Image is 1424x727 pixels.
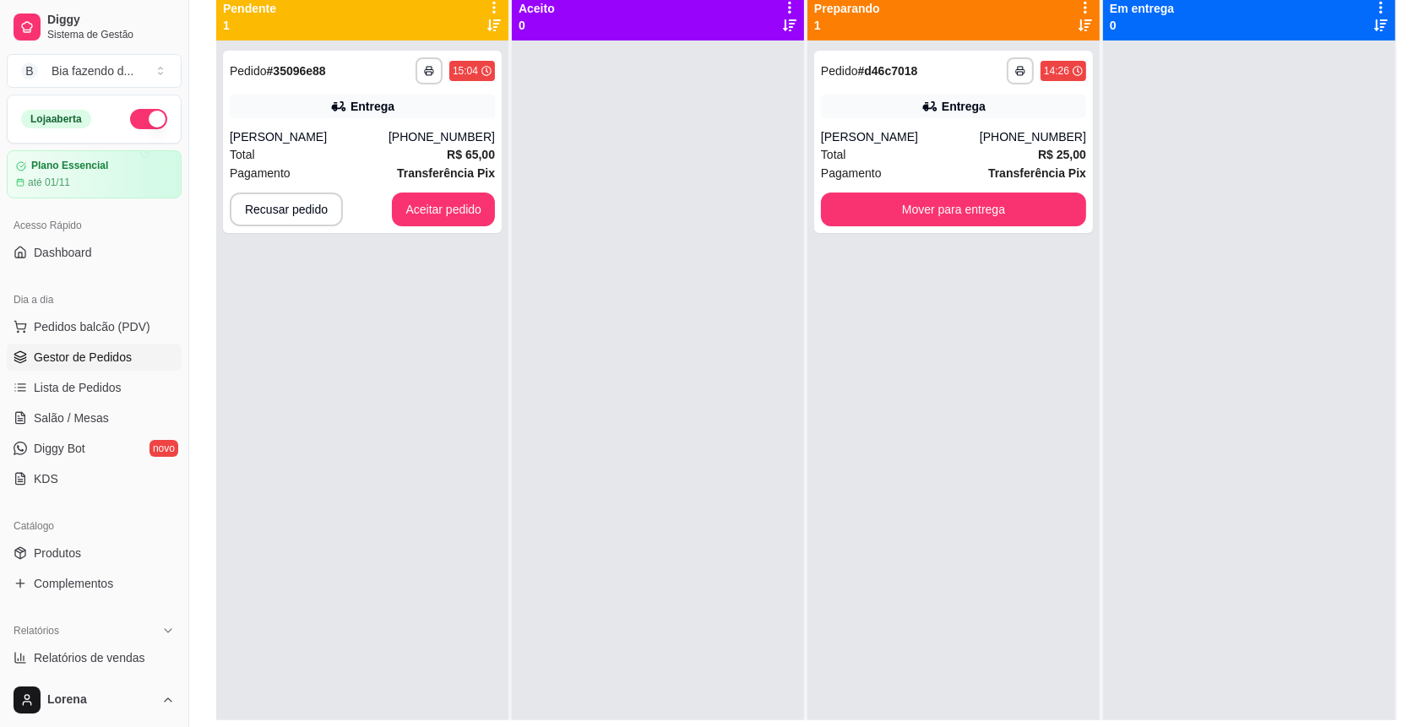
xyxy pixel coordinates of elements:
button: Pedidos balcão (PDV) [7,313,182,340]
div: Acesso Rápido [7,212,182,239]
a: Produtos [7,540,182,567]
a: Relatórios de vendas [7,644,182,671]
span: Relatórios [14,624,59,637]
span: Diggy [47,13,175,28]
a: Plano Essencialaté 01/11 [7,150,182,198]
div: Bia fazendo d ... [52,62,133,79]
div: Catálogo [7,513,182,540]
div: Loja aberta [21,110,91,128]
strong: # d46c7018 [858,64,918,78]
span: Pedido [821,64,858,78]
span: Pedidos balcão (PDV) [34,318,150,335]
span: Pedido [230,64,267,78]
a: Diggy Botnovo [7,435,182,462]
strong: # 35096e88 [267,64,326,78]
div: [PHONE_NUMBER] [980,128,1086,145]
div: Dia a dia [7,286,182,313]
a: Lista de Pedidos [7,374,182,401]
span: Sistema de Gestão [47,28,175,41]
div: [PHONE_NUMBER] [389,128,495,145]
p: 0 [1110,17,1174,34]
span: Dashboard [34,244,92,261]
span: Relatórios de vendas [34,649,145,666]
button: Lorena [7,680,182,720]
a: Salão / Mesas [7,404,182,431]
strong: Transferência Pix [397,166,495,180]
a: Dashboard [7,239,182,266]
button: Select a team [7,54,182,88]
strong: R$ 25,00 [1038,148,1086,161]
button: Aceitar pedido [392,193,495,226]
span: Gestor de Pedidos [34,349,132,366]
p: 1 [814,17,880,34]
span: Complementos [34,575,113,592]
span: Pagamento [230,164,291,182]
span: Total [230,145,255,164]
button: Mover para entrega [821,193,1086,226]
a: Complementos [7,570,182,597]
span: KDS [34,470,58,487]
p: 1 [223,17,276,34]
a: KDS [7,465,182,492]
a: DiggySistema de Gestão [7,7,182,47]
span: Lista de Pedidos [34,379,122,396]
div: [PERSON_NAME] [821,128,980,145]
strong: R$ 65,00 [447,148,495,161]
p: 0 [519,17,555,34]
strong: Transferência Pix [988,166,1086,180]
article: até 01/11 [28,176,70,189]
div: [PERSON_NAME] [230,128,389,145]
span: Salão / Mesas [34,410,109,426]
a: Gestor de Pedidos [7,344,182,371]
div: Entrega [351,98,394,115]
span: Produtos [34,545,81,562]
span: Diggy Bot [34,440,85,457]
article: Plano Essencial [31,160,108,172]
span: Lorena [47,692,155,708]
span: Pagamento [821,164,882,182]
button: Recusar pedido [230,193,343,226]
div: 15:04 [453,64,478,78]
div: 14:26 [1044,64,1069,78]
span: Total [821,145,846,164]
span: B [21,62,38,79]
div: Entrega [942,98,986,115]
button: Alterar Status [130,109,167,129]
